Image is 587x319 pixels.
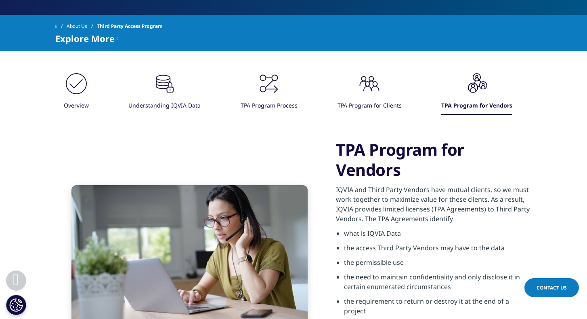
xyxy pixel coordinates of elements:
[97,19,163,34] span: Third Party Access Program
[441,97,512,115] div: TPA Program for Vendors
[336,72,402,115] button: TPA Program for Clients
[344,272,532,296] li: the need to maintain confidentiality and only disclose it in certain enumerated circumstances
[55,34,115,43] span: Explore More
[338,97,402,115] div: TPA Program for Clients
[239,72,298,115] button: TPA Program Process
[67,19,97,34] a: About Us
[440,72,512,115] button: TPA Program for Vendors
[6,295,26,315] button: Cookie Settings
[336,139,532,180] h3: TPA Program for Vendors
[344,258,532,272] li: the permissible use
[537,284,567,291] span: Contact Us
[127,72,201,115] button: Understanding IQVIA Data
[344,243,532,258] li: the access Third Party Vendors may have to the data
[344,228,532,243] li: what is IQVIA Data
[128,97,201,115] div: Understanding IQVIA Data
[63,72,89,115] button: Overview
[64,97,89,115] div: Overview
[524,278,579,297] a: Contact Us
[241,97,298,115] div: TPA Program Process
[336,185,532,228] p: IQVIA and Third Party Vendors have mutual clients, so we must work together to maximize value for...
